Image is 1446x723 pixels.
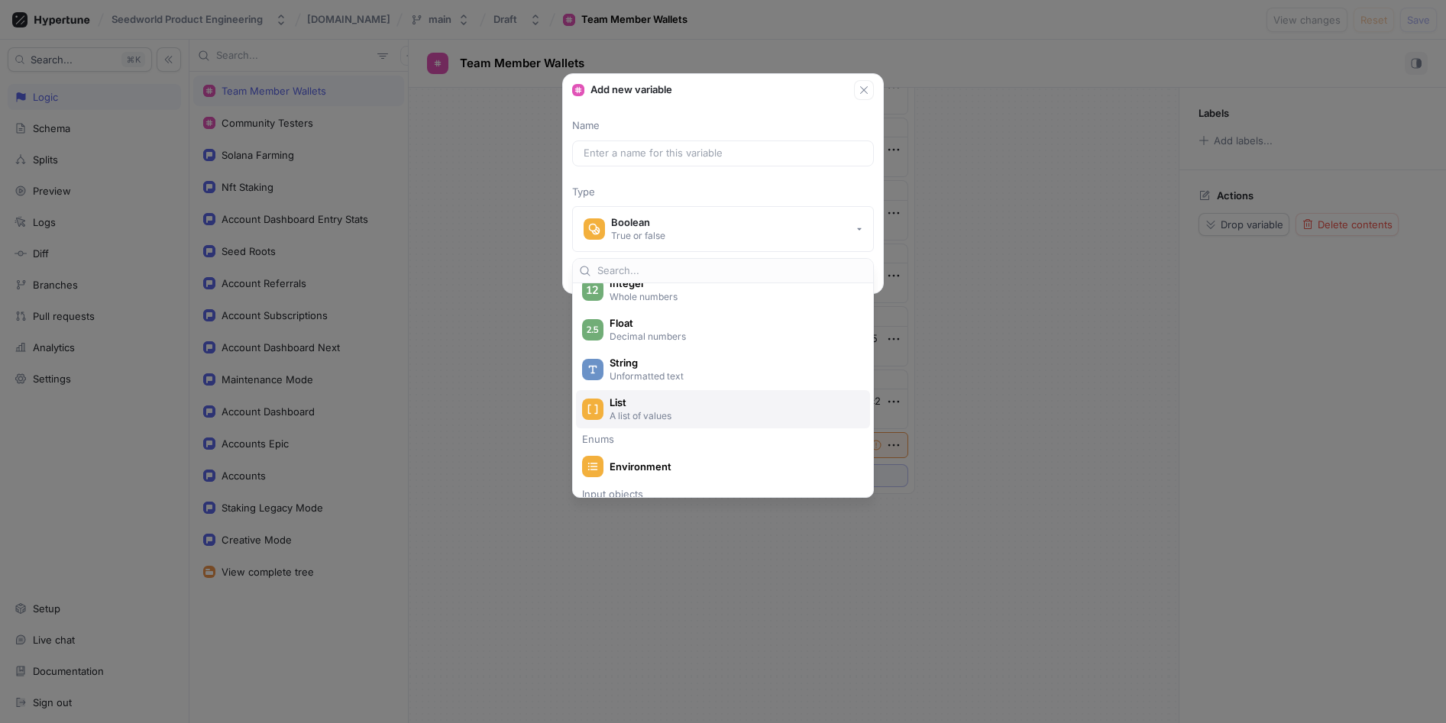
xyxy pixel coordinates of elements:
[572,206,874,252] button: BooleanTrue or false
[572,185,874,200] p: Type
[611,229,665,242] div: True or false
[610,460,856,473] span: Environment
[610,396,856,409] span: List
[572,118,874,134] p: Name
[590,82,672,98] p: Add new variable
[611,216,665,229] div: Boolean
[610,317,856,330] span: Float
[610,357,856,370] span: String
[610,330,854,343] p: Decimal numbers
[610,370,854,382] p: Unformatted text
[584,146,862,161] input: Enter a name for this variable
[610,277,856,290] span: Integer
[576,489,870,499] div: Input objects
[597,263,867,279] input: Search...
[610,409,854,422] p: A list of values
[576,434,870,444] div: Enums
[610,290,854,303] p: Whole numbers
